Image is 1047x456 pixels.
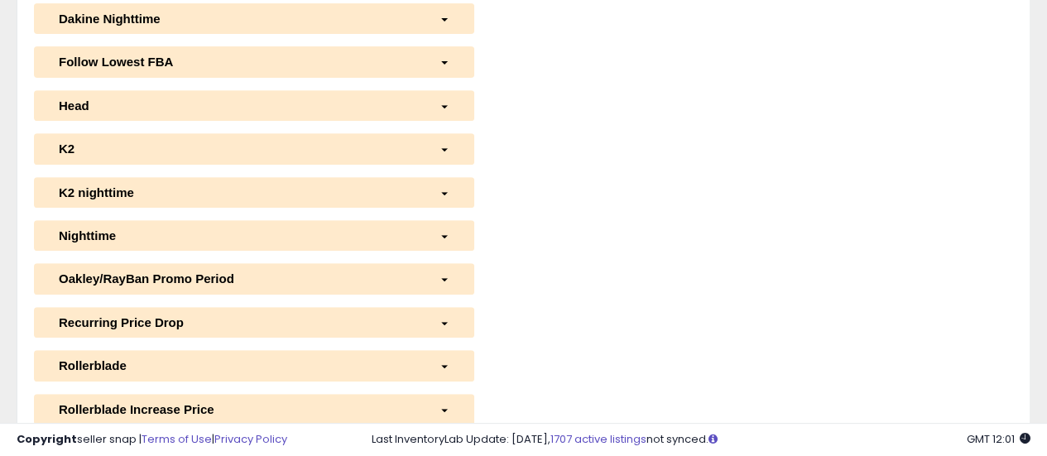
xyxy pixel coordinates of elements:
[46,97,427,114] div: Head
[967,431,1030,447] span: 2025-10-7 12:01 GMT
[142,431,212,447] a: Terms of Use
[34,263,474,294] button: Oakley/RayBan Promo Period
[46,357,427,374] div: Rollerblade
[34,133,474,164] button: K2
[214,431,287,447] a: Privacy Policy
[550,431,646,447] a: 1707 active listings
[17,432,287,448] div: seller snap | |
[46,140,427,157] div: K2
[46,184,427,201] div: K2 nighttime
[46,10,427,27] div: Dakine Nighttime
[46,53,427,70] div: Follow Lowest FBA
[46,270,427,287] div: Oakley/RayBan Promo Period
[34,307,474,338] button: Recurring Price Drop
[34,350,474,381] button: Rollerblade
[34,177,474,208] button: K2 nighttime
[34,394,474,425] button: Rollerblade Increase Price
[46,227,427,244] div: Nighttime
[708,434,718,444] i: Click here to read more about un-synced listings.
[34,46,474,77] button: Follow Lowest FBA
[34,90,474,121] button: Head
[46,314,427,331] div: Recurring Price Drop
[34,3,474,34] button: Dakine Nighttime
[46,401,427,418] div: Rollerblade Increase Price
[17,431,77,447] strong: Copyright
[34,220,474,251] button: Nighttime
[372,432,1030,448] div: Last InventoryLab Update: [DATE], not synced.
